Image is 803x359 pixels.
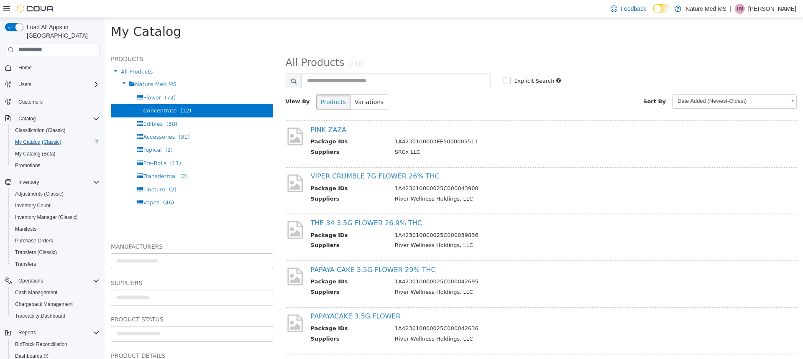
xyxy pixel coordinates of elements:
span: Purchase Orders [15,237,53,244]
button: Transfers (Classic) [8,247,103,258]
span: (2) [64,168,72,175]
a: My Catalog (Classic) [12,137,65,147]
span: Accessories [38,116,70,122]
span: (2) [76,155,83,161]
span: Concentrate [38,89,72,96]
button: Inventory Manager (Classic) [8,211,103,223]
span: Manifests [12,224,100,234]
span: BioTrack Reconciliation [15,341,67,348]
p: Nature Med MS [685,4,726,14]
img: missing-image.png [181,108,200,129]
span: Sort By [539,80,561,87]
button: Catalog [15,114,39,124]
span: Operations [15,276,100,286]
span: Home [18,64,32,71]
button: Reports [2,327,103,339]
button: Customers [2,95,103,107]
button: My Catalog (Beta) [8,148,103,160]
span: Classification (Classic) [12,125,100,135]
a: Inventory Manager (Classic) [12,212,81,222]
span: Chargeback Management [15,301,73,308]
span: Cash Management [15,289,57,296]
button: Traceabilty Dashboard [8,310,103,322]
span: Feedback [621,5,646,13]
span: Date Added (Newest-Oldest) [568,77,681,90]
th: Package IDs [206,260,284,270]
span: (31) [74,116,85,122]
p: | [730,4,731,14]
span: (38) [61,103,73,109]
input: Dark Mode [653,4,670,13]
span: My Catalog (Classic) [15,139,61,145]
span: Transfers [12,259,100,269]
span: (46) [59,181,70,188]
img: missing-image.png [181,155,200,176]
td: SRCx LLC [284,130,674,140]
span: Customers [15,96,100,107]
span: Traceabilty Dashboard [15,313,65,319]
span: (72) [60,76,72,83]
a: Classification (Classic) [12,125,69,135]
a: BioTrack Reconciliation [12,339,71,349]
span: Inventory Count [12,201,100,211]
td: 1A423010000025C000043900 [284,166,674,177]
th: Suppliers [206,177,284,187]
a: Traceabilty Dashboard [12,311,69,321]
span: Topical [38,129,57,135]
span: BioTrack Reconciliation [12,339,100,349]
img: Cova [17,5,54,13]
span: Edibles [38,103,58,109]
a: Transfers [12,259,39,269]
button: My Catalog (Classic) [8,136,103,148]
span: Catalog [15,114,100,124]
button: Cash Management [8,287,103,298]
button: Inventory [2,176,103,188]
span: Vapes [38,181,55,188]
span: Reports [15,328,100,338]
button: Users [2,79,103,90]
span: Operations [18,278,43,284]
img: missing-image.png [181,295,200,316]
span: Users [18,81,31,88]
button: Classification (Classic) [8,125,103,136]
h5: Products [6,36,169,46]
a: Cash Management [12,288,61,298]
img: missing-image.png [181,248,200,269]
span: Customers [18,99,43,105]
span: Adjustments (Classic) [12,189,100,199]
button: Operations [15,276,46,286]
a: VIPER CRUMBLE 7G FLOWER 26% THC [206,154,335,162]
span: Manifests [15,226,36,232]
span: My Catalog (Beta) [15,150,56,157]
button: Catalog [2,113,103,125]
button: Users [15,79,35,89]
td: River Wellness Holdings, LLC [284,223,674,234]
h5: Manufacturers [6,224,169,234]
span: Inventory Manager (Classic) [12,212,100,222]
span: Adjustments (Classic) [15,191,64,197]
h5: Product Details [6,333,169,343]
button: Transfers [8,258,103,270]
small: (216) [243,42,261,50]
span: My Catalog [6,6,77,21]
h5: Product Status [6,296,169,306]
a: Customers [15,97,46,107]
div: Terri McFarlin [735,4,745,14]
span: Inventory Count [15,202,51,209]
td: 1A4230100003EE5000005511 [284,120,674,130]
a: PINK ZAZA [206,108,242,116]
button: Promotions [8,160,103,171]
th: Package IDs [206,306,284,317]
button: Variations [246,76,284,92]
span: Inventory [15,177,100,187]
span: (11) [65,142,77,148]
th: Package IDs [206,166,284,177]
a: Transfers (Classic) [12,247,60,257]
label: Explicit Search [407,59,450,67]
span: Transfers (Classic) [15,249,57,256]
a: Feedback [607,0,650,17]
td: 1A423010000025C000039836 [284,213,674,224]
a: Date Added (Newest-Oldest) [568,76,692,91]
span: My Catalog (Beta) [12,149,100,159]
